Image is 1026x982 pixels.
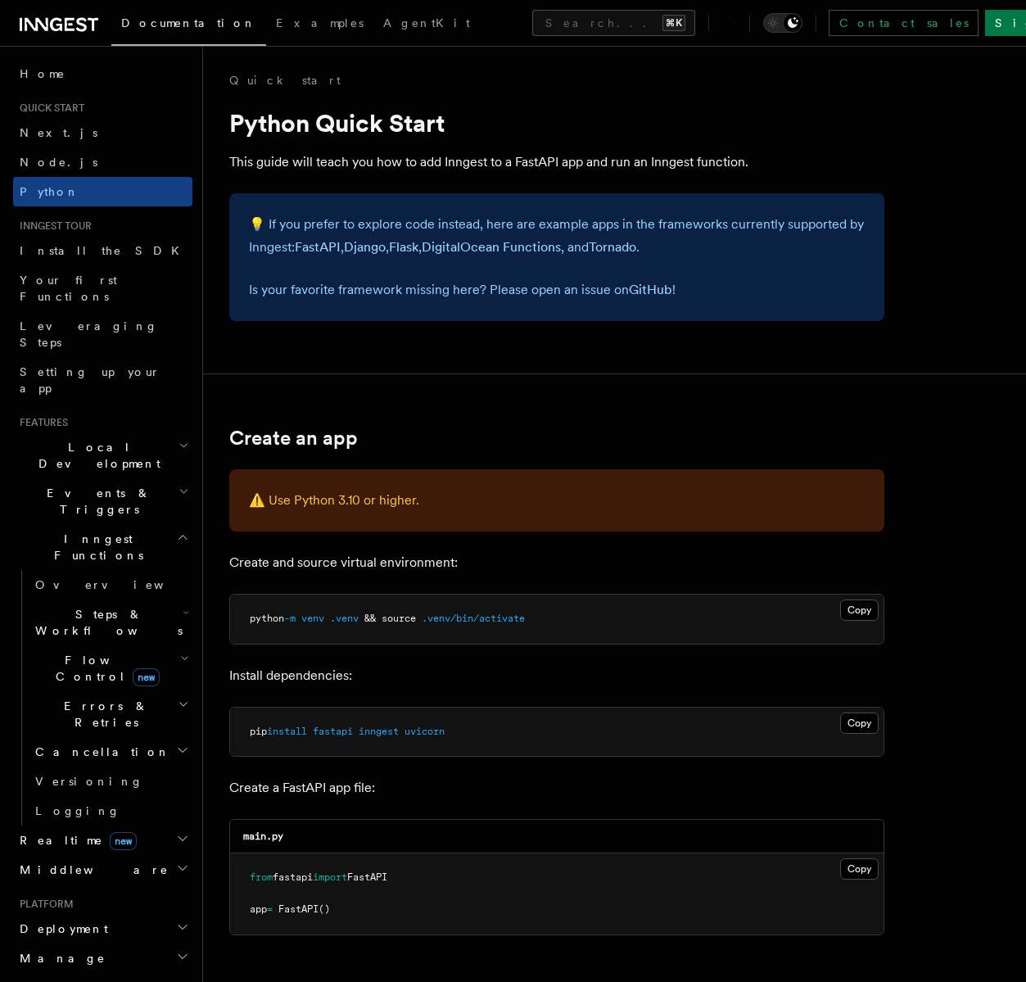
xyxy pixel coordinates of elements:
a: AgentKit [373,5,480,44]
button: Flow Controlnew [29,645,192,691]
span: uvicorn [405,726,445,737]
span: Errors & Retries [29,698,178,731]
p: 💡 If you prefer to explore code instead, here are example apps in the frameworks currently suppor... [249,213,865,259]
span: Inngest Functions [13,531,177,563]
a: Python [13,177,192,206]
span: -m [284,613,296,624]
a: Flask [389,239,418,255]
button: Errors & Retries [29,691,192,737]
span: = [267,903,273,915]
span: Inngest tour [13,219,92,233]
span: Features [13,416,68,429]
span: import [313,871,347,883]
span: new [110,832,137,850]
span: Middleware [13,862,169,878]
span: Documentation [121,16,256,29]
span: Manage [13,950,106,966]
a: GitHub [629,282,672,297]
span: from [250,871,273,883]
button: Copy [840,600,879,621]
a: Create an app [229,427,358,450]
a: Install the SDK [13,236,192,265]
span: Node.js [20,156,97,169]
span: Next.js [20,126,97,139]
span: app [250,903,267,915]
a: Logging [29,796,192,826]
a: Contact sales [829,10,979,36]
button: Middleware [13,855,192,885]
code: main.py [243,830,283,842]
a: Leveraging Steps [13,311,192,357]
a: Node.js [13,147,192,177]
span: && [364,613,376,624]
span: Platform [13,898,74,911]
a: Quick start [229,72,341,88]
span: Install the SDK [20,244,189,257]
span: Leveraging Steps [20,319,158,349]
span: Realtime [13,832,137,849]
span: Quick start [13,102,84,115]
p: Is your favorite framework missing here? Please open an issue on ! [249,278,865,301]
button: Toggle dark mode [763,13,802,33]
button: Copy [840,858,879,880]
span: FastAPI [278,903,319,915]
span: Versioning [35,775,143,788]
button: Steps & Workflows [29,600,192,645]
button: Deployment [13,914,192,944]
span: pip [250,726,267,737]
span: Overview [35,578,204,591]
span: Local Development [13,439,179,472]
span: .venv/bin/activate [422,613,525,624]
span: Setting up your app [20,365,160,395]
span: Flow Control [29,652,180,685]
span: venv [301,613,324,624]
span: fastapi [273,871,313,883]
a: Home [13,59,192,88]
span: Your first Functions [20,274,117,303]
button: Events & Triggers [13,478,192,524]
span: () [319,903,330,915]
span: AgentKit [383,16,470,29]
a: Next.js [13,118,192,147]
span: Events & Triggers [13,485,179,518]
a: Django [344,239,386,255]
span: Python [20,185,79,198]
p: Install dependencies: [229,664,884,687]
span: FastAPI [347,871,387,883]
div: Inngest Functions [13,570,192,826]
button: Cancellation [29,737,192,767]
p: ⚠️ Use Python 3.10 or higher. [249,489,865,512]
a: Documentation [111,5,266,46]
a: Setting up your app [13,357,192,403]
span: install [267,726,307,737]
button: Manage [13,944,192,973]
span: Deployment [13,921,108,937]
span: .venv [330,613,359,624]
a: Versioning [29,767,192,796]
button: Local Development [13,432,192,478]
span: Logging [35,804,120,817]
span: source [382,613,416,624]
span: new [133,668,160,686]
button: Search...⌘K [532,10,695,36]
p: Create a FastAPI app file: [229,776,884,799]
button: Realtimenew [13,826,192,855]
p: This guide will teach you how to add Inngest to a FastAPI app and run an Inngest function. [229,151,884,174]
span: Steps & Workflows [29,606,183,639]
h1: Python Quick Start [229,108,884,138]
span: Examples [276,16,364,29]
span: Cancellation [29,744,170,760]
span: fastapi [313,726,353,737]
a: Examples [266,5,373,44]
span: inngest [359,726,399,737]
button: Inngest Functions [13,524,192,570]
kbd: ⌘K [662,15,685,31]
a: Overview [29,570,192,600]
p: Create and source virtual environment: [229,551,884,574]
a: Your first Functions [13,265,192,311]
a: DigitalOcean Functions [422,239,561,255]
span: python [250,613,284,624]
a: FastAPI [295,239,341,255]
button: Copy [840,713,879,734]
span: Home [20,66,66,82]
